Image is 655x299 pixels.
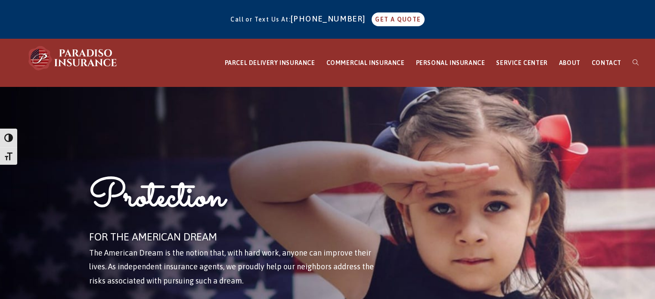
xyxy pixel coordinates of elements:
a: GET A QUOTE [372,12,424,26]
span: PERSONAL INSURANCE [416,59,485,66]
a: ABOUT [553,39,586,87]
a: [PHONE_NUMBER] [291,14,370,23]
a: CONTACT [586,39,627,87]
h1: Protection [89,173,379,228]
span: The American Dream is the notion that, with hard work, anyone can improve their lives. As indepen... [89,248,374,285]
span: COMMERCIAL INSURANCE [326,59,405,66]
span: CONTACT [592,59,621,66]
span: PARCEL DELIVERY INSURANCE [225,59,315,66]
a: SERVICE CENTER [490,39,553,87]
span: Call or Text Us At: [230,16,291,23]
a: PARCEL DELIVERY INSURANCE [219,39,321,87]
span: FOR THE AMERICAN DREAM [89,231,217,243]
img: Paradiso Insurance [26,45,121,71]
a: PERSONAL INSURANCE [410,39,491,87]
span: ABOUT [559,59,580,66]
span: SERVICE CENTER [496,59,547,66]
a: COMMERCIAL INSURANCE [321,39,410,87]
